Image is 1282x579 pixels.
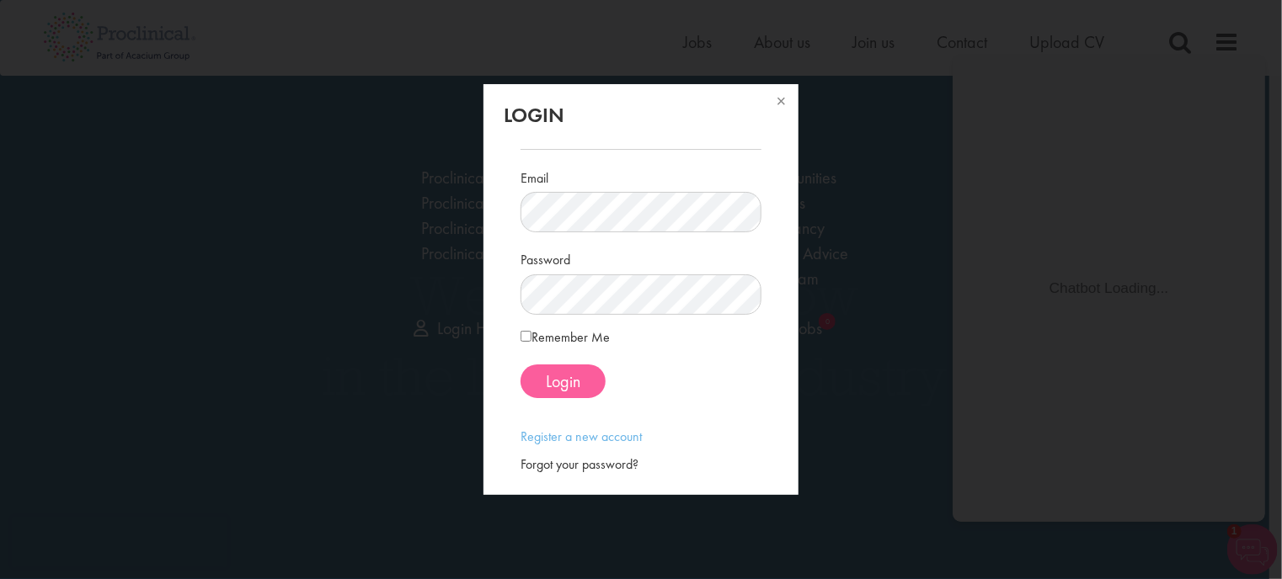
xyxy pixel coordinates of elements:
[546,370,580,392] span: Login
[521,428,642,445] a: Register a new account
[521,331,531,342] input: Remember Me
[100,235,224,252] div: Chatbot Loading...
[521,327,610,348] label: Remember Me
[504,104,777,126] h2: Login
[521,364,606,398] button: Login
[521,163,548,189] label: Email
[521,245,570,270] label: Password
[521,455,761,475] div: Forgot your password?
